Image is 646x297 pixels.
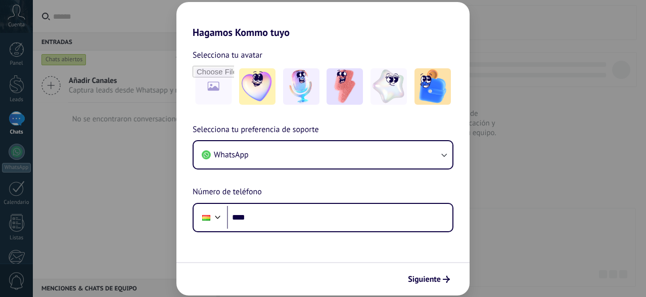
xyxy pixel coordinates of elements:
img: -3.jpeg [327,68,363,105]
span: Selecciona tu preferencia de soporte [193,123,319,137]
div: Bolivia: + 591 [197,207,216,228]
span: Selecciona tu avatar [193,49,262,62]
button: Siguiente [403,271,454,288]
button: WhatsApp [194,141,452,168]
img: -1.jpeg [239,68,275,105]
span: Siguiente [408,276,441,283]
span: WhatsApp [214,150,249,160]
h2: Hagamos Kommo tuyo [176,2,470,38]
img: -2.jpeg [283,68,319,105]
img: -4.jpeg [371,68,407,105]
img: -5.jpeg [414,68,451,105]
span: Número de teléfono [193,186,262,199]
